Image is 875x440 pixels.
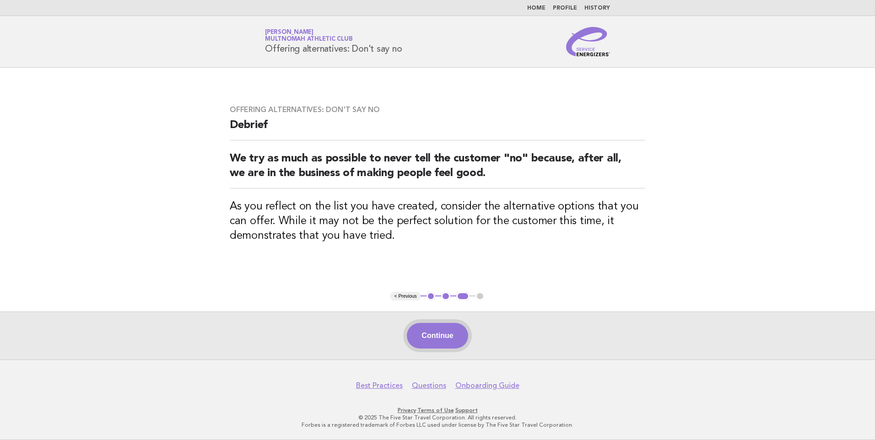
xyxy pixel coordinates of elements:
[356,381,403,390] a: Best Practices
[566,27,610,56] img: Service Energizers
[157,421,718,429] p: Forbes is a registered trademark of Forbes LLC used under license by The Five Star Travel Corpora...
[390,292,420,301] button: < Previous
[398,407,416,413] a: Privacy
[265,37,352,43] span: Multnomah Athletic Club
[417,407,454,413] a: Terms of Use
[230,151,645,188] h2: We try as much as possible to never tell the customer "no" because, after all, we are in the busi...
[441,292,450,301] button: 2
[553,5,577,11] a: Profile
[230,118,645,140] h2: Debrief
[427,292,436,301] button: 1
[230,199,645,243] h3: As you reflect on the list you have created, consider the alternative options that you can offer....
[584,5,610,11] a: History
[230,105,645,114] h3: Offering alternatives: Don't say no
[412,381,446,390] a: Questions
[407,323,468,349] button: Continue
[456,292,470,301] button: 3
[455,381,519,390] a: Onboarding Guide
[527,5,546,11] a: Home
[157,407,718,414] p: · ·
[455,407,478,413] a: Support
[157,414,718,421] p: © 2025 The Five Star Travel Corporation. All rights reserved.
[265,29,352,42] a: [PERSON_NAME]Multnomah Athletic Club
[265,30,402,54] h1: Offering alternatives: Don't say no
